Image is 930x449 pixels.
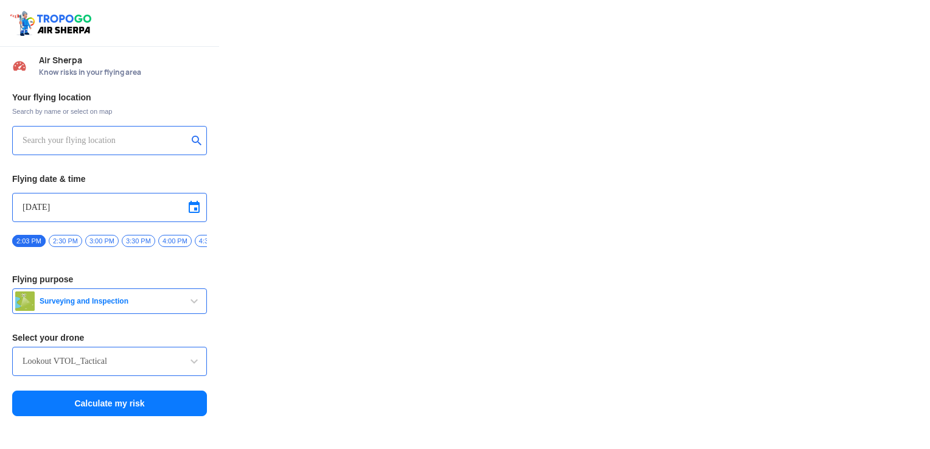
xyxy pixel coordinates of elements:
input: Search by name or Brand [23,354,197,369]
span: 4:00 PM [158,235,192,247]
span: Air Sherpa [39,55,207,65]
h3: Select your drone [12,333,207,342]
input: Search your flying location [23,133,187,148]
span: Surveying and Inspection [35,296,187,306]
span: 2:03 PM [12,235,46,247]
h3: Your flying location [12,93,207,102]
h3: Flying date & time [12,175,207,183]
span: 3:30 PM [122,235,155,247]
span: 2:30 PM [49,235,82,247]
span: 3:00 PM [85,235,119,247]
span: Search by name or select on map [12,106,207,116]
h3: Flying purpose [12,275,207,284]
img: ic_tgdronemaps.svg [9,9,96,37]
img: survey.png [15,291,35,311]
span: Know risks in your flying area [39,68,207,77]
button: Surveying and Inspection [12,288,207,314]
input: Select Date [23,200,197,215]
button: Calculate my risk [12,391,207,416]
span: 4:30 PM [195,235,228,247]
img: Risk Scores [12,58,27,73]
